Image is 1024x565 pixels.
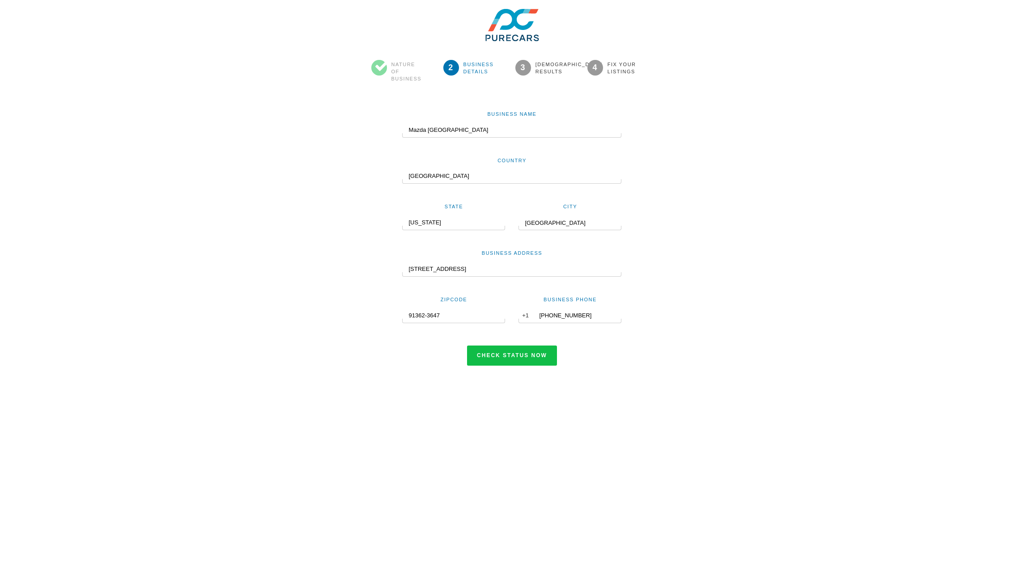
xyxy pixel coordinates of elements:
[459,61,497,75] span: Business Details
[522,312,529,327] span: +1
[441,296,467,304] label: Zipcode
[402,261,621,277] input: Building, Street
[587,60,603,76] span: 4
[531,61,569,75] span: [DEMOGRAPHIC_DATA] Results
[445,203,463,211] label: State
[544,296,597,304] label: Business Phone
[515,60,531,76] span: 3
[487,111,536,118] label: Business Name
[482,250,542,257] label: Business Address
[470,9,555,41] img: GsEXJj1dRr2yxwfCSclf.png
[387,61,425,82] span: Nature of Business
[603,61,641,75] span: Fix your Listings
[497,157,527,164] label: Country
[563,203,577,211] label: City
[467,346,557,366] button: Check status now
[443,60,459,76] span: 2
